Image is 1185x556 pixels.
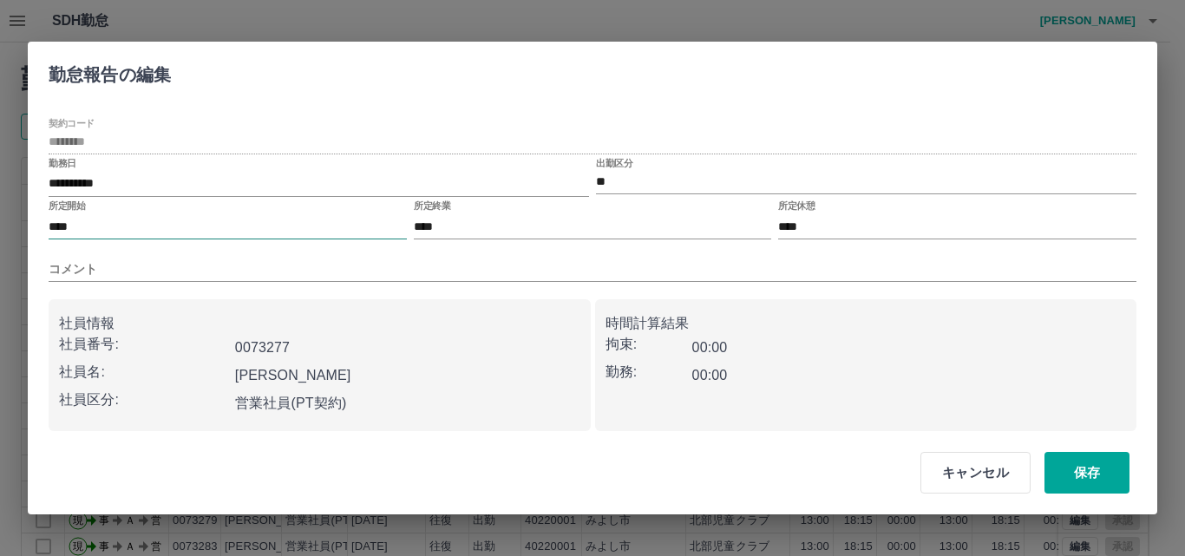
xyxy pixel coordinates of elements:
b: 営業社員(PT契約) [235,396,347,410]
p: 社員番号: [59,334,228,355]
label: 契約コード [49,116,95,129]
p: 拘束: [606,334,692,355]
button: 保存 [1044,452,1129,494]
p: 勤務: [606,362,692,383]
p: 社員名: [59,362,228,383]
label: 勤務日 [49,156,76,169]
label: 出勤区分 [596,156,632,169]
p: 時間計算結果 [606,313,1127,334]
p: 社員区分: [59,389,228,410]
label: 所定休憩 [778,200,815,213]
label: 所定開始 [49,200,85,213]
b: 00:00 [692,368,728,383]
b: [PERSON_NAME] [235,368,351,383]
b: 0073277 [235,340,290,355]
h2: 勤怠報告の編集 [28,42,192,101]
b: 00:00 [692,340,728,355]
button: キャンセル [920,452,1031,494]
label: 所定終業 [414,200,450,213]
p: 社員情報 [59,313,580,334]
